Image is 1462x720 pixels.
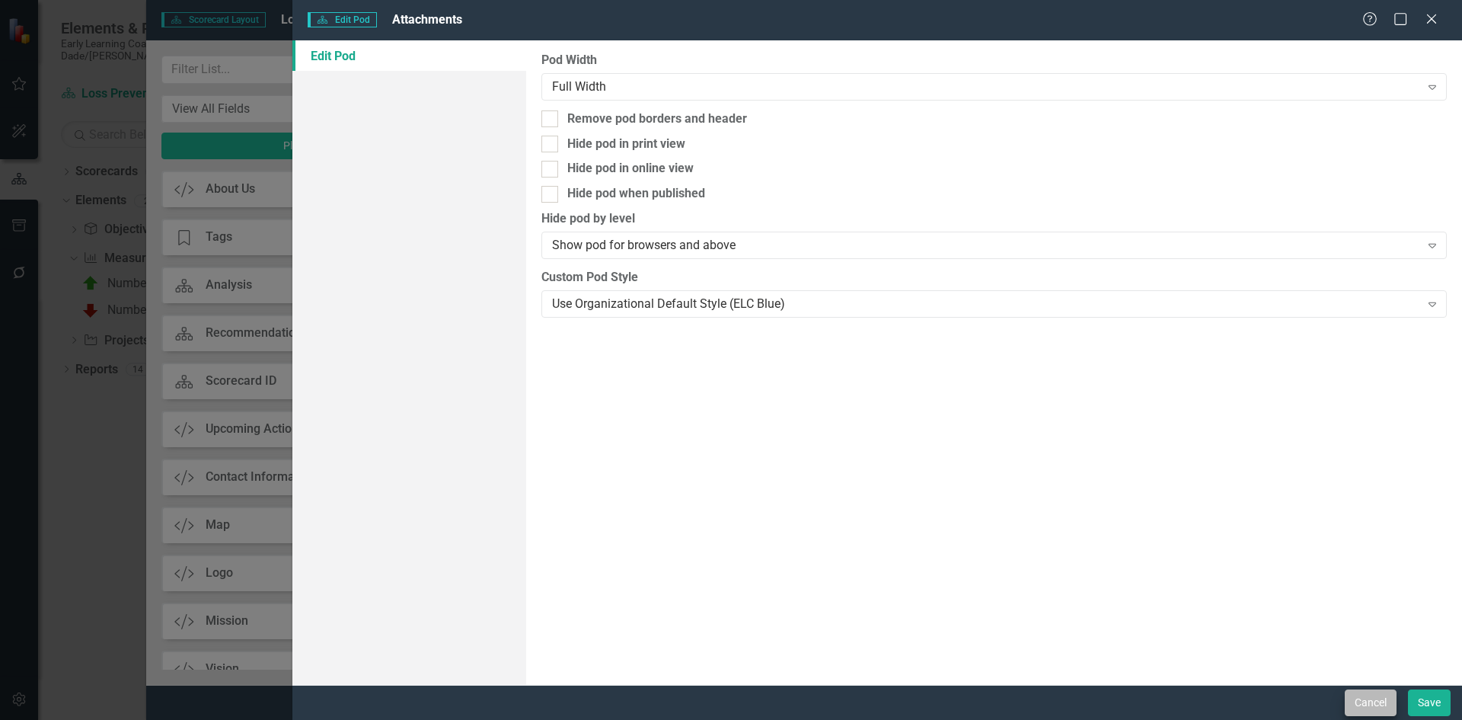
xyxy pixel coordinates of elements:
label: Hide pod by level [541,210,1447,228]
span: Attachments [392,12,462,27]
div: Full Width [552,78,1419,95]
div: Hide pod when published [567,185,705,203]
div: Use Organizational Default Style (ELC Blue) [552,295,1419,312]
div: Remove pod borders and header [567,110,747,128]
div: Show pod for browsers and above [552,237,1419,254]
div: Hide pod in print view [567,136,685,153]
label: Pod Width [541,52,1447,69]
a: Edit Pod [292,40,526,71]
div: Hide pod in online view [567,160,694,178]
label: Custom Pod Style [541,269,1447,286]
button: Save [1408,690,1451,716]
button: Cancel [1345,690,1397,716]
span: Edit Pod [308,12,377,27]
